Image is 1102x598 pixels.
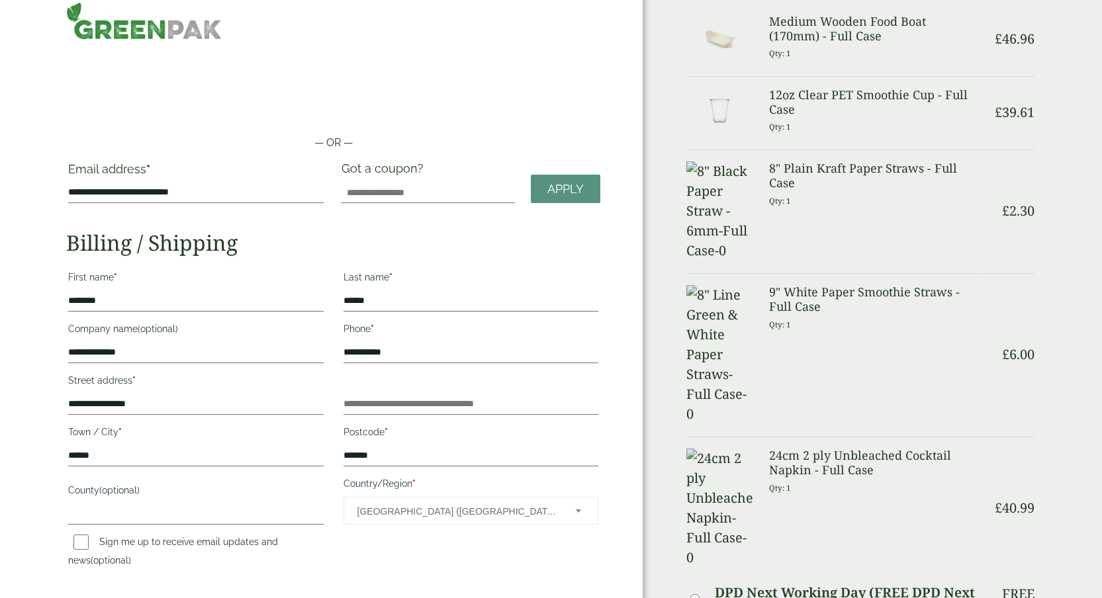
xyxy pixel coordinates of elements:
label: Sign me up to receive email updates and news [68,536,278,570]
small: Qty: 1 [769,483,791,493]
bdi: 46.96 [995,30,1034,48]
label: Street address [68,371,324,394]
iframe: Secure payment button frame [66,93,600,119]
small: Qty: 1 [769,196,791,206]
label: Country/Region [344,474,599,497]
label: Town / City [68,423,324,445]
label: First name [68,268,324,290]
label: Postcode [344,423,599,445]
h3: 8" Plain Kraft Paper Straws - Full Case [769,161,978,190]
p: — OR — [66,135,600,151]
abbr: required [132,375,136,386]
span: Country/Region [344,497,599,525]
abbr: required [389,272,392,282]
bdi: 40.99 [995,499,1034,517]
label: County [68,481,324,503]
h3: 12oz Clear PET Smoothie Cup - Full Case [769,88,978,116]
label: Phone [344,320,599,342]
span: £ [1002,345,1009,363]
span: £ [995,30,1002,48]
a: Apply [531,175,600,203]
img: GreenPak Supplies [66,2,222,40]
span: (optional) [99,485,140,495]
small: Qty: 1 [769,122,791,132]
span: (optional) [91,555,131,566]
label: Got a coupon? [342,161,429,182]
bdi: 39.61 [995,103,1034,121]
label: Email address [68,163,324,182]
img: 8" Black Paper Straw - 6mm-Full Case-0 [686,161,753,261]
small: Qty: 1 [769,48,791,58]
h3: 24cm 2 ply Unbleached Cocktail Napkin - Full Case [769,448,978,477]
h3: 9" White Paper Smoothie Straws - Full Case [769,285,978,314]
bdi: 2.30 [1002,202,1034,220]
bdi: 6.00 [1002,345,1034,363]
input: Sign me up to receive email updates and news(optional) [73,534,89,550]
h2: Billing / Shipping [66,230,600,255]
abbr: required [385,427,388,437]
img: 24cm 2 ply Unbleached Napkin-Full Case-0 [686,448,753,568]
span: £ [1002,202,1009,220]
span: United Kingdom (UK) [357,497,559,525]
label: Last name [344,268,599,290]
span: (optional) [138,323,178,334]
img: 8" Line Green & White Paper Straws-Full Case-0 [686,285,753,424]
abbr: required [412,478,416,489]
abbr: required [114,272,117,282]
span: Apply [547,182,584,196]
abbr: required [371,323,374,334]
span: £ [995,499,1002,517]
label: Company name [68,320,324,342]
abbr: required [118,427,122,437]
span: £ [995,103,1002,121]
h3: Medium Wooden Food Boat (170mm) - Full Case [769,15,978,43]
small: Qty: 1 [769,320,791,329]
abbr: required [146,162,150,176]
